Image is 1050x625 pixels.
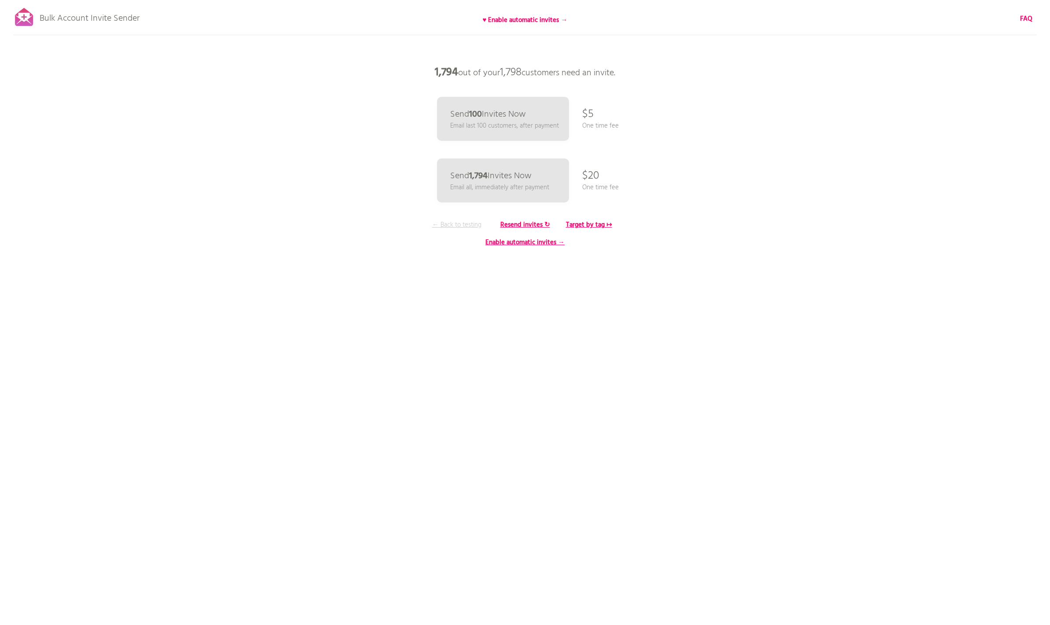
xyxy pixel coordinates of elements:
span: 1,798 [500,64,521,81]
p: Email last 100 customers, after payment [450,121,559,131]
p: One time fee [582,183,619,192]
p: $5 [582,101,594,128]
b: 1,794 [469,169,488,183]
b: Resend invites ↻ [500,220,550,230]
a: FAQ [1020,14,1032,24]
a: Send1,794Invites Now Email all, immediately after payment [437,158,569,202]
b: 100 [469,107,482,121]
p: out of your customers need an invite. [393,59,657,86]
p: ← Back to testing [424,220,490,230]
p: Email all, immediately after payment [450,183,549,192]
b: 1,794 [435,64,458,81]
a: Send100Invites Now Email last 100 customers, after payment [437,97,569,141]
p: One time fee [582,121,619,131]
b: Enable automatic invites → [485,237,565,248]
b: Target by tag ↦ [566,220,612,230]
p: $20 [582,163,599,189]
p: Bulk Account Invite Sender [40,5,140,27]
p: Send Invites Now [450,110,526,119]
p: Send Invites Now [450,172,532,180]
b: ♥ Enable automatic invites → [483,15,568,26]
